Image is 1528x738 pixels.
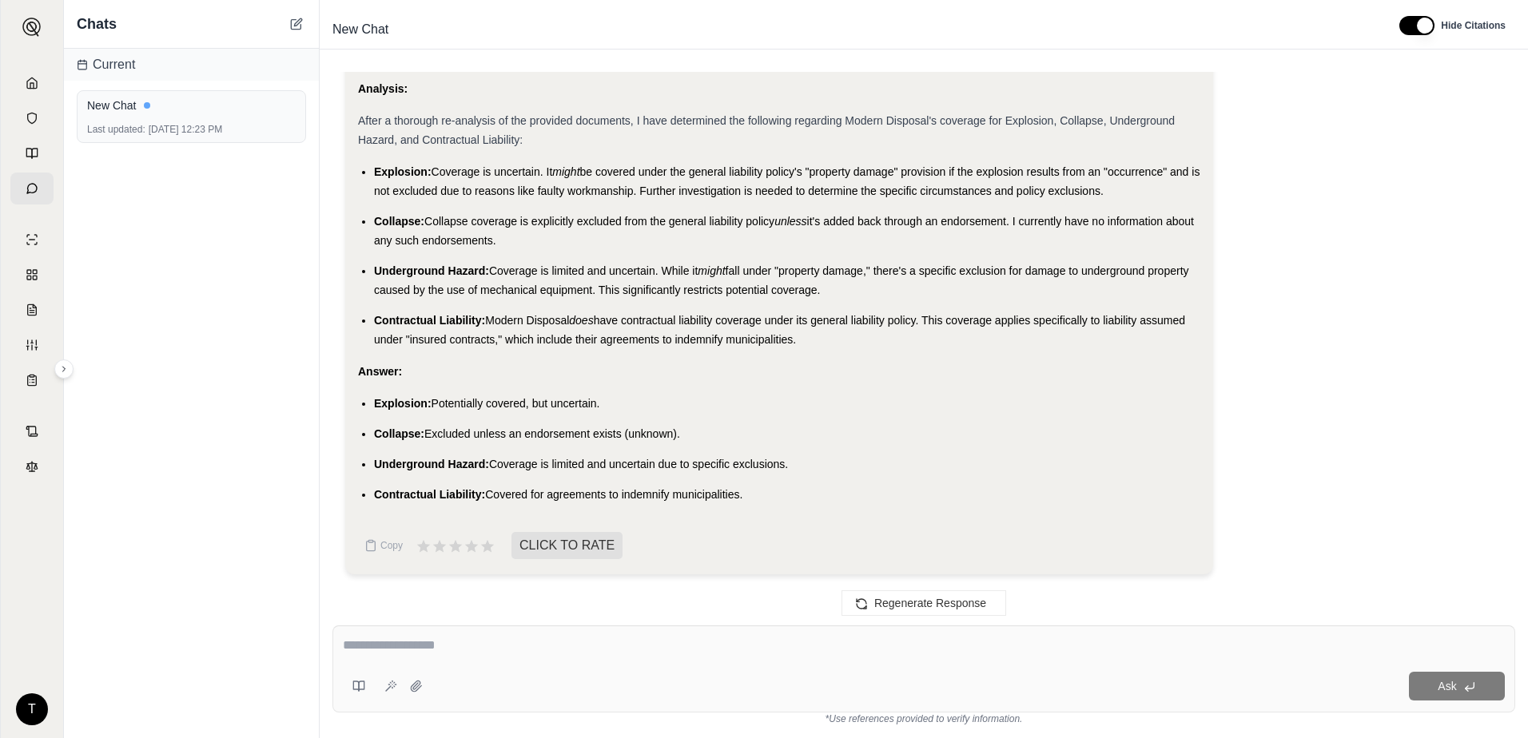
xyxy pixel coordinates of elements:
a: Coverage Table [10,364,54,396]
button: Expand sidebar [54,359,74,379]
span: After a thorough re-analysis of the provided documents, I have determined the following regarding... [358,114,1175,146]
span: Covered for agreements to indemnify municipalities. [485,488,742,501]
a: Policy Comparisons [10,259,54,291]
img: Expand sidebar [22,18,42,37]
span: unless [774,215,806,228]
a: Claim Coverage [10,294,54,326]
span: New Chat [326,17,395,42]
span: Explosion: [374,165,432,178]
span: Coverage is limited and uncertain due to specific exclusions. [489,458,788,470]
strong: Answer: [358,365,402,378]
button: Copy [358,530,409,561]
a: Custom Report [10,329,54,361]
a: Prompt Library [10,137,54,169]
span: Collapse: [374,427,424,440]
span: Collapse coverage is explicitly excluded from the general liability policy [424,215,774,228]
div: T [16,693,48,725]
span: Contractual Liability: [374,488,485,501]
div: [DATE] 12:23 PM [87,123,296,136]
span: Copy [380,539,403,552]
div: *Use references provided to verify information. [332,712,1515,725]
strong: Analysis: [358,82,408,95]
span: Hide Citations [1441,19,1506,32]
span: might [698,264,725,277]
span: Potentially covered, but uncertain. [432,397,600,410]
span: Contractual Liability: [374,314,485,327]
span: Underground Hazard: [374,458,489,470]
a: Single Policy [10,224,54,256]
span: it's added back through an endorsement. I currently have no information about any such endorsements. [374,215,1194,247]
button: Regenerate Response [842,590,1006,616]
span: fall under "property damage," there's a specific exclusion for damage to underground property cau... [374,264,1189,296]
span: Modern Disposal [485,314,569,327]
span: Underground Hazard: [374,264,489,277]
a: Contract Analysis [10,415,54,447]
a: Documents Vault [10,102,54,134]
span: Coverage is limited and uncertain. While it [489,264,698,277]
div: Edit Title [326,17,1380,42]
a: Home [10,67,54,99]
span: CLICK TO RATE [511,532,623,559]
span: Collapse: [374,215,424,228]
span: Explosion: [374,397,432,410]
a: Chat [10,173,54,204]
button: Ask [1409,672,1505,700]
a: Legal Search Engine [10,450,54,482]
span: Excluded unless an endorsement exists (unknown). [424,427,680,440]
span: might [552,165,579,178]
button: New Chat [287,14,306,34]
div: Current [64,49,319,81]
button: Expand sidebar [16,11,48,43]
span: have contractual liability coverage under its general liability policy. This coverage applies spe... [374,314,1185,346]
span: be covered under the general liability policy's "property damage" provision if the explosion resu... [374,165,1200,197]
span: Ask [1438,680,1456,692]
span: does [569,314,593,327]
span: Regenerate Response [874,597,986,609]
span: Last updated: [87,123,145,136]
span: Coverage is uncertain. It [432,165,553,178]
span: Chats [77,13,117,35]
div: New Chat [87,97,296,113]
